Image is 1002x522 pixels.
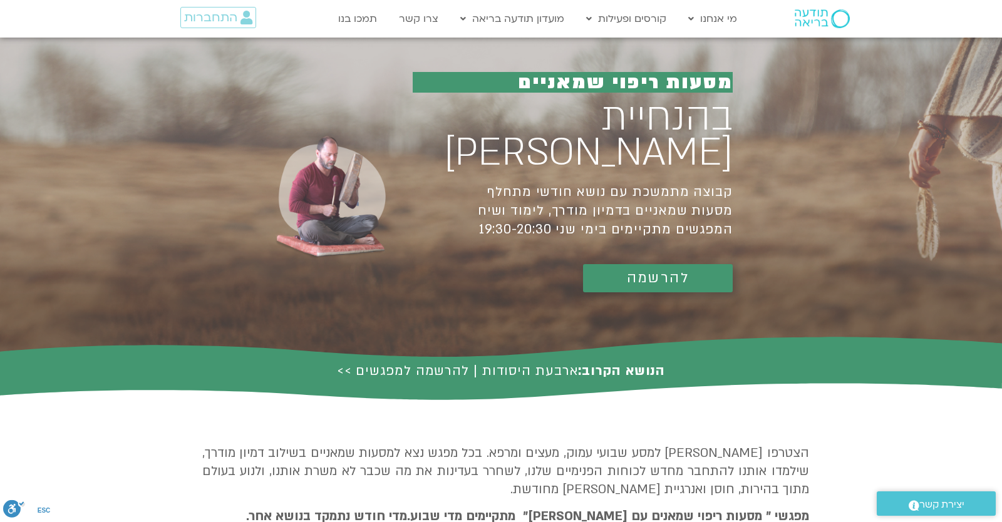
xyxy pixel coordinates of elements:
[180,7,256,28] a: התחברות
[337,362,666,380] a: הנושא הקרוב:ארבעת היסודות | להרשמה למפגשים >>
[413,72,733,93] h1: מסעות ריפוי שמאניים
[413,100,733,170] h1: בהנחיית [PERSON_NAME]
[795,9,850,28] img: תודעה בריאה
[202,444,809,498] span: הצטרפו [PERSON_NAME] למסע שבועי עמוק, מעצים ומרפא. בכל מפגש נצא למסעות שמאניים בשילוב דמיון מודרך...
[413,183,733,239] h1: קבוצה מתמשכת עם נושא חודשי מתחלף מסעות שמאניים בדמיון מודרך, לימוד ושיח המפגשים מתקיימים בימי שני...
[332,7,383,31] a: תמכו בנו
[877,491,996,516] a: יצירת קשר
[184,11,237,24] span: התחברות
[454,7,571,31] a: מועדון תודעה בריאה
[627,270,689,286] span: להרשמה
[919,496,964,513] span: יצירת קשר
[583,264,733,292] a: להרשמה
[393,7,445,31] a: צרו קשר
[580,7,673,31] a: קורסים ופעילות
[682,7,743,31] a: מי אנחנו
[578,362,665,380] b: הנושא הקרוב:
